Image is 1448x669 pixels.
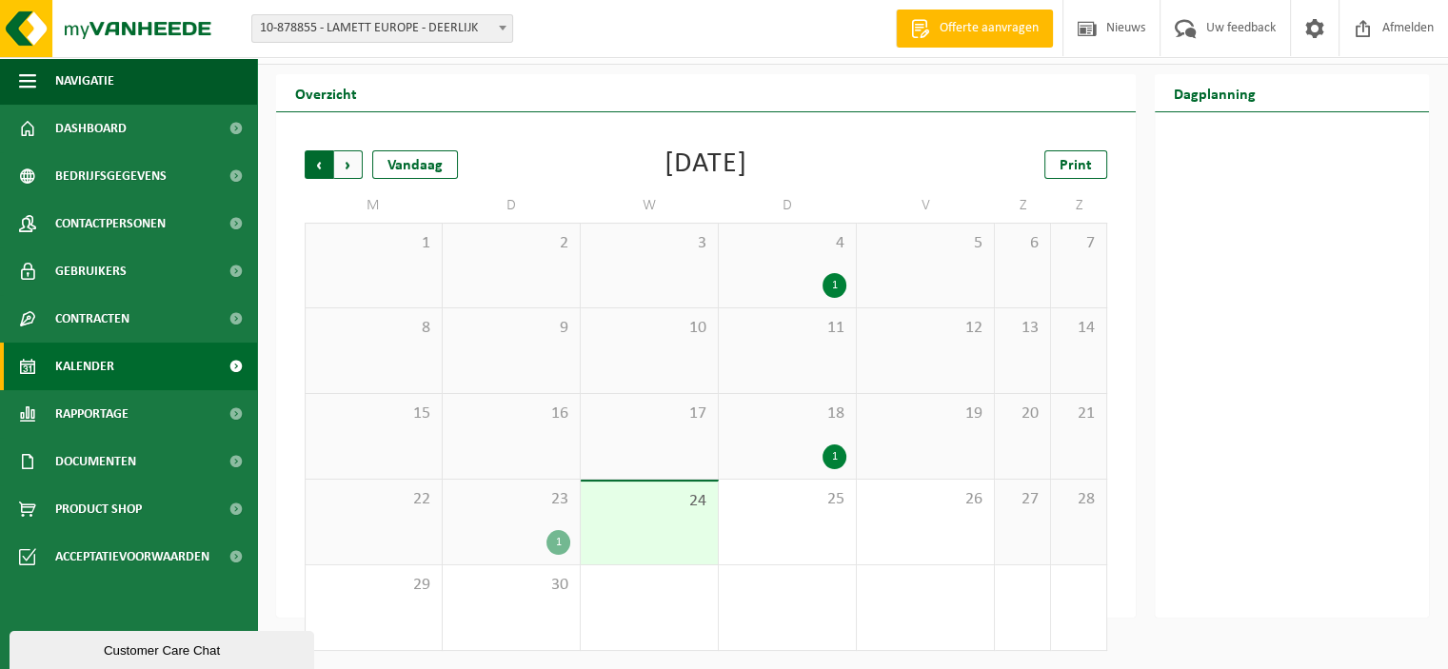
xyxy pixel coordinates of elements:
[55,105,127,152] span: Dashboard
[315,318,432,339] span: 8
[55,485,142,533] span: Product Shop
[1061,233,1097,254] span: 7
[1061,489,1097,510] span: 28
[664,150,747,179] div: [DATE]
[1060,158,1092,173] span: Print
[581,188,719,223] td: W
[55,390,129,438] span: Rapportage
[728,489,846,510] span: 25
[55,533,209,580] span: Acceptatievoorwaarden
[719,188,857,223] td: D
[590,491,708,512] span: 24
[866,318,984,339] span: 12
[1051,188,1107,223] td: Z
[55,295,129,343] span: Contracten
[315,403,432,424] span: 15
[728,318,846,339] span: 11
[1061,318,1097,339] span: 14
[276,74,376,111] h2: Overzicht
[896,10,1053,48] a: Offerte aanvragen
[305,188,443,223] td: M
[1061,403,1097,424] span: 21
[866,403,984,424] span: 19
[1155,74,1275,111] h2: Dagplanning
[1004,318,1041,339] span: 13
[452,489,570,510] span: 23
[1004,489,1041,510] span: 27
[55,247,127,295] span: Gebruikers
[334,150,363,179] span: Volgende
[452,233,570,254] span: 2
[55,343,114,390] span: Kalender
[1004,233,1041,254] span: 6
[55,438,136,485] span: Documenten
[452,403,570,424] span: 16
[728,403,846,424] span: 18
[372,150,458,179] div: Vandaag
[315,489,432,510] span: 22
[857,188,995,223] td: V
[590,318,708,339] span: 10
[866,233,984,254] span: 5
[315,233,432,254] span: 1
[590,403,708,424] span: 17
[728,233,846,254] span: 4
[55,152,167,200] span: Bedrijfsgegevens
[10,627,318,669] iframe: chat widget
[252,15,512,42] span: 10-878855 - LAMETT EUROPE - DEERLIJK
[251,14,513,43] span: 10-878855 - LAMETT EUROPE - DEERLIJK
[1044,150,1107,179] a: Print
[546,530,570,555] div: 1
[55,57,114,105] span: Navigatie
[452,575,570,596] span: 30
[866,489,984,510] span: 26
[823,273,846,298] div: 1
[1004,403,1041,424] span: 20
[590,233,708,254] span: 3
[823,444,846,469] div: 1
[935,19,1043,38] span: Offerte aanvragen
[452,318,570,339] span: 9
[305,150,333,179] span: Vorige
[443,188,581,223] td: D
[55,200,166,247] span: Contactpersonen
[315,575,432,596] span: 29
[995,188,1051,223] td: Z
